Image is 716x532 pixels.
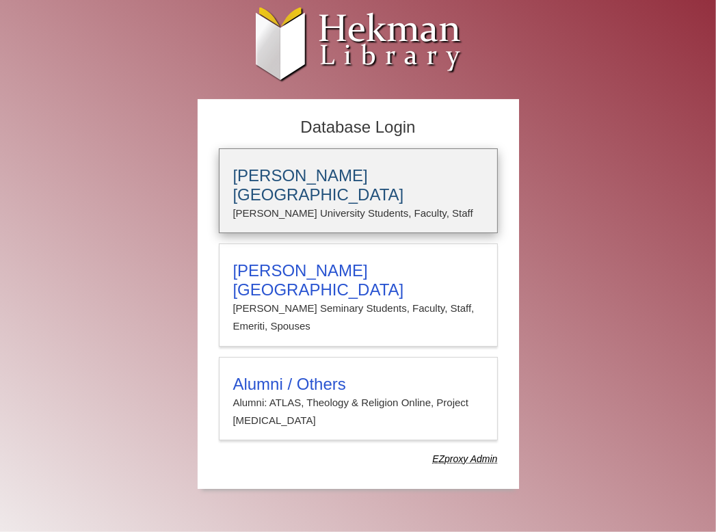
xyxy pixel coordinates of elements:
[233,204,483,222] p: [PERSON_NAME] University Students, Faculty, Staff
[219,148,498,233] a: [PERSON_NAME][GEOGRAPHIC_DATA][PERSON_NAME] University Students, Faculty, Staff
[432,453,497,464] dfn: Use Alumni login
[219,243,498,347] a: [PERSON_NAME][GEOGRAPHIC_DATA][PERSON_NAME] Seminary Students, Faculty, Staff, Emeriti, Spouses
[233,300,483,336] p: [PERSON_NAME] Seminary Students, Faculty, Staff, Emeriti, Spouses
[233,375,483,430] summary: Alumni / OthersAlumni: ATLAS, Theology & Religion Online, Project [MEDICAL_DATA]
[233,394,483,430] p: Alumni: ATLAS, Theology & Religion Online, Project [MEDICAL_DATA]
[233,375,483,394] h3: Alumni / Others
[212,114,505,142] h2: Database Login
[233,261,483,300] h3: [PERSON_NAME][GEOGRAPHIC_DATA]
[233,166,483,204] h3: [PERSON_NAME][GEOGRAPHIC_DATA]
